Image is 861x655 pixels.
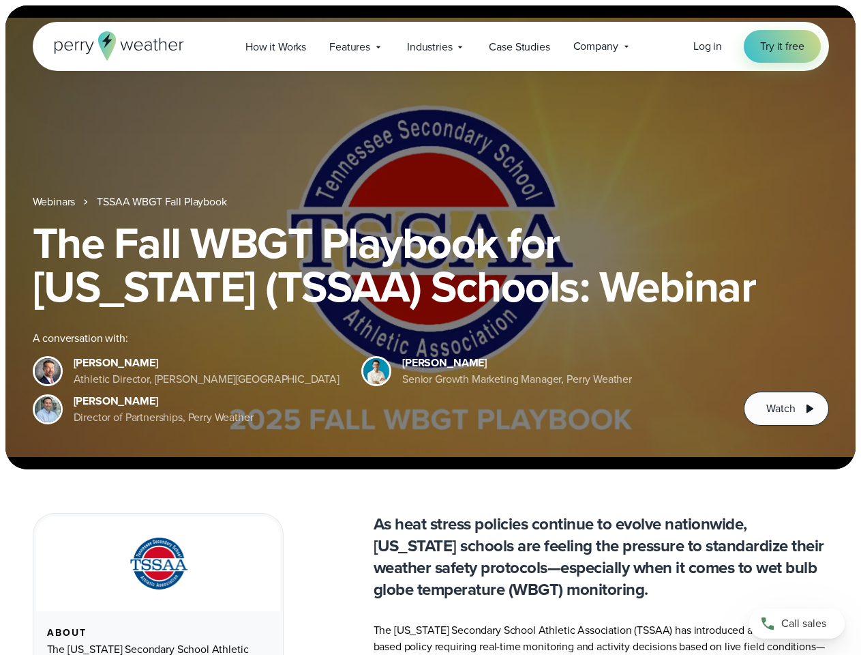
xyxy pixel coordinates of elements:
[489,39,549,55] span: Case Studies
[35,396,61,422] img: Jeff Wood
[74,409,254,426] div: Director of Partnerships, Perry Weather
[477,33,561,61] a: Case Studies
[234,33,318,61] a: How it Works
[402,355,632,371] div: [PERSON_NAME]
[573,38,618,55] span: Company
[744,30,820,63] a: Try it free
[35,358,61,384] img: Brian Wyatt
[363,358,389,384] img: Spencer Patton, Perry Weather
[329,39,370,55] span: Features
[760,38,804,55] span: Try it free
[33,194,829,210] nav: Breadcrumb
[402,371,632,388] div: Senior Growth Marketing Manager, Perry Weather
[33,330,723,347] div: A conversation with:
[693,38,722,55] a: Log in
[245,39,306,55] span: How it Works
[781,615,826,632] span: Call sales
[74,393,254,409] div: [PERSON_NAME]
[766,401,795,417] span: Watch
[74,355,340,371] div: [PERSON_NAME]
[33,194,76,210] a: Webinars
[33,221,829,308] h1: The Fall WBGT Playbook for [US_STATE] (TSSAA) Schools: Webinar
[74,371,340,388] div: Athletic Director, [PERSON_NAME][GEOGRAPHIC_DATA]
[97,194,226,210] a: TSSAA WBGT Fall Playbook
[407,39,452,55] span: Industries
[47,628,269,639] div: About
[374,513,829,600] p: As heat stress policies continue to evolve nationwide, [US_STATE] schools are feeling the pressur...
[744,392,828,426] button: Watch
[693,38,722,54] span: Log in
[749,609,845,639] a: Call sales
[112,533,204,595] img: TSSAA-Tennessee-Secondary-School-Athletic-Association.svg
